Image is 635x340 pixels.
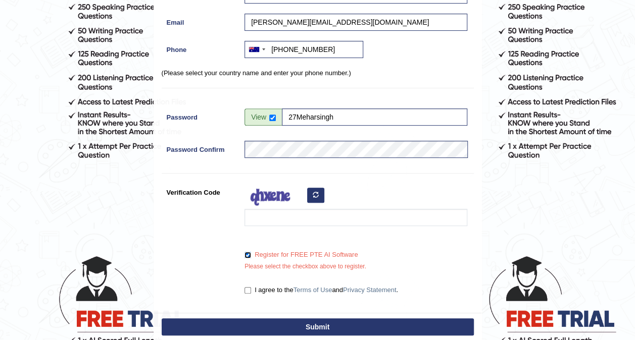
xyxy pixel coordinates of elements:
[245,250,358,260] label: Register for FREE PTE AI Software
[162,68,474,78] p: (Please select your country name and enter your phone number.)
[162,318,474,335] button: Submit
[245,41,363,58] input: +61 412 345 678
[269,115,276,121] input: Show/Hide Password
[245,287,251,294] input: I agree to theTerms of UseandPrivacy Statement.
[245,285,398,295] label: I agree to the and .
[245,252,251,258] input: Register for FREE PTE AI Software
[343,286,397,294] a: Privacy Statement
[162,108,240,122] label: Password
[162,141,240,154] label: Password Confirm
[162,184,240,197] label: Verification Code
[245,41,268,58] div: Australia: +61
[162,14,240,27] label: Email
[162,41,240,54] label: Phone
[294,286,332,294] a: Terms of Use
